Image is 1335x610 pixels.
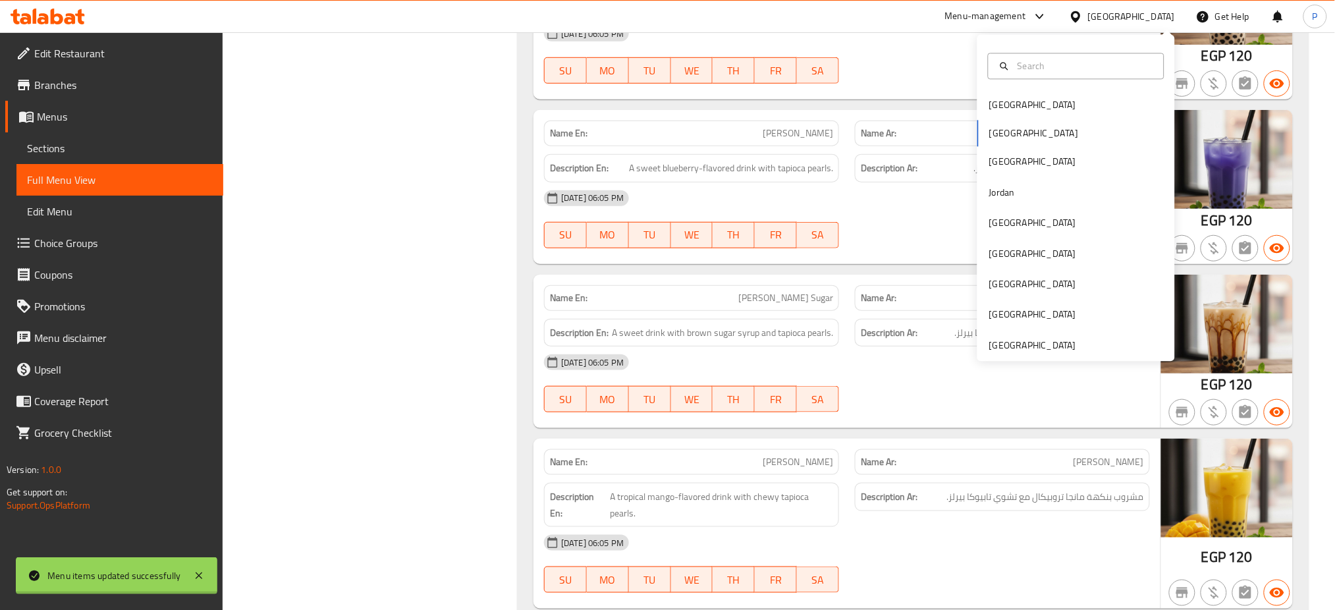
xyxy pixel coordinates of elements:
a: Full Menu View [16,164,223,196]
span: FR [760,390,792,409]
span: [PERSON_NAME] Sugar [738,291,833,305]
strong: Description En: [550,325,609,341]
div: [GEOGRAPHIC_DATA] [989,98,1076,113]
span: [PERSON_NAME] [763,126,833,140]
button: Not branch specific item [1169,580,1195,606]
button: Not has choices [1232,235,1259,262]
strong: Name Ar: [861,291,896,305]
span: Grocery Checklist [34,425,213,441]
span: Promotions [34,298,213,314]
span: TU [634,570,666,590]
span: Edit Restaurant [34,45,213,61]
img: Boba_Brown_Sugar638931074721300953.jpg [1161,275,1293,374]
button: FR [755,386,797,412]
button: MO [587,222,629,248]
span: TH [718,390,749,409]
a: Grocery Checklist [5,417,223,449]
span: TU [634,225,666,244]
button: SU [544,386,587,412]
button: TU [629,386,671,412]
span: Coupons [34,267,213,283]
button: SU [544,57,587,84]
div: Jordan [989,185,1015,200]
button: Purchased item [1201,399,1227,426]
button: Purchased item [1201,235,1227,262]
a: Menu disclaimer [5,322,223,354]
img: Boba_Blueberry638931074725770384.jpg [1161,110,1293,209]
span: TU [634,61,666,80]
span: [DATE] 06:05 PM [556,28,629,40]
img: Boba_Mango638931074730430499.jpg [1161,439,1293,538]
span: TH [718,570,749,590]
span: Branches [34,77,213,93]
button: TH [713,567,755,593]
button: MO [587,57,629,84]
strong: Description Ar: [861,325,917,341]
span: 120 [1228,43,1252,69]
button: FR [755,222,797,248]
span: مشروب بنكهة التوت الأزرق مع التابيوكا بيرلز. [974,160,1144,177]
button: SA [797,222,839,248]
a: Branches [5,69,223,101]
span: [DATE] 06:05 PM [556,192,629,204]
span: SU [550,225,582,244]
a: Upsell [5,354,223,385]
span: [PERSON_NAME] [1074,455,1144,469]
span: SA [802,570,834,590]
button: TH [713,386,755,412]
a: Promotions [5,291,223,322]
span: WE [676,61,708,80]
span: A tropical mango-flavored drink with chewy tapioca pearls. [611,489,833,521]
span: FR [760,225,792,244]
strong: Description En: [550,489,608,521]
div: [GEOGRAPHIC_DATA] [989,277,1076,292]
button: TU [629,222,671,248]
span: WE [676,570,708,590]
span: SA [802,390,834,409]
span: FR [760,570,792,590]
input: Search [1012,59,1156,73]
span: WE [676,390,708,409]
span: EGP [1201,372,1226,397]
button: Available [1264,70,1290,97]
button: SA [797,57,839,84]
button: Available [1264,399,1290,426]
button: FR [755,57,797,84]
button: Purchased item [1201,70,1227,97]
div: [GEOGRAPHIC_DATA] [989,308,1076,322]
a: Choice Groups [5,227,223,259]
span: SU [550,61,582,80]
button: SU [544,567,587,593]
strong: Description Ar: [861,489,917,505]
span: [PERSON_NAME] [763,455,833,469]
button: SA [797,386,839,412]
span: MO [592,61,624,80]
span: مشروب بنكهة مانجا تروبيكال مع تشوي تابيوكا بيرلز. [947,489,1144,505]
span: FR [760,61,792,80]
button: MO [587,386,629,412]
button: WE [671,386,713,412]
span: Choice Groups [34,235,213,251]
button: WE [671,567,713,593]
span: TH [718,225,749,244]
div: Menu items updated successfully [47,568,180,583]
button: WE [671,57,713,84]
button: Not has choices [1232,399,1259,426]
span: [DATE] 06:05 PM [556,356,629,369]
span: A sweet blueberry-flavored drink with tapioca pearls. [629,160,833,177]
div: [GEOGRAPHIC_DATA] [989,338,1076,352]
span: SA [802,225,834,244]
a: Coverage Report [5,385,223,417]
a: Menus [5,101,223,132]
span: Coverage Report [34,393,213,409]
a: Edit Menu [16,196,223,227]
span: SU [550,390,582,409]
span: Sections [27,140,213,156]
a: Edit Restaurant [5,38,223,69]
button: Not has choices [1232,580,1259,606]
strong: Name Ar: [861,455,896,469]
div: [GEOGRAPHIC_DATA] [989,155,1076,169]
button: WE [671,222,713,248]
button: Not branch specific item [1169,235,1195,262]
span: مشروب حلو مع شراب السكر البني و التابيوكا بيرلز. [955,325,1144,341]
